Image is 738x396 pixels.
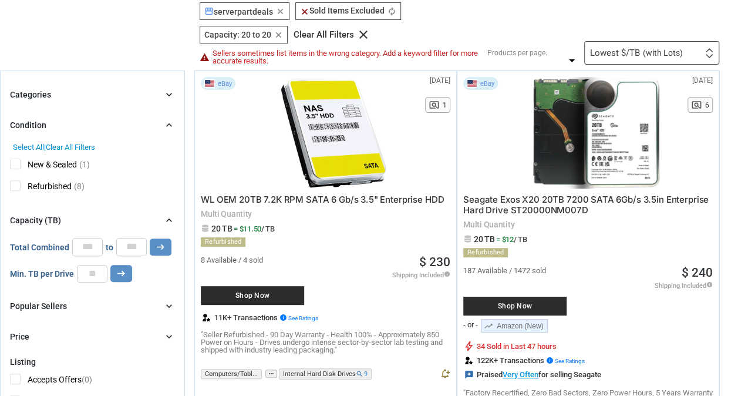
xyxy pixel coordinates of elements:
span: Seagate Exos X20 20TB 7200 SATA 6Gb/s 3.5in Enterprise Hard Drive ST20000NM007D [463,194,709,216]
span: Sold Items Excluded [300,6,385,15]
i: info [706,281,713,288]
span: See Ratings [555,358,585,364]
span: 34 Sold in Last 47 hours [477,343,557,350]
i: chevron_right [163,214,175,226]
div: Categories [10,89,51,100]
div: Price [10,331,29,343]
span: Refurbished [10,180,72,195]
div: Condition [10,119,46,131]
span: Shop Now [469,303,561,310]
a: trending_upAmazon (New) [481,319,548,333]
span: serverpartdeals [204,7,273,16]
i: arrow_right_alt [155,241,166,253]
span: 11K+ Transactions [214,314,318,321]
span: 9 [364,370,368,378]
i: chevron_right [163,119,175,131]
i: clear [356,28,370,42]
i: clear [274,31,283,39]
i: autorenew [387,7,396,16]
span: Computers/Tabl... [201,369,262,379]
span: Shop Now [207,292,298,299]
span: Select All [13,143,44,152]
i: info [444,271,450,277]
img: USA Flag [467,79,477,88]
span: 1 [443,102,447,109]
div: - or - [463,321,478,328]
span: Shipping Included [655,281,713,289]
span: (1) [79,160,90,169]
span: 8 Available / 4 sold [201,256,263,264]
div: Products per page: [487,49,547,56]
span: (8) [74,182,85,191]
span: 122K+ Transactions [477,357,585,364]
a: Shop Now [201,274,324,311]
i: info [546,357,554,364]
div: Refurbished [201,237,245,247]
div: Praised for selling Seagate [463,370,601,380]
button: arrow_right_alt [110,265,132,282]
span: trending_up [484,321,493,331]
div: Listing [10,357,175,367]
span: 6 [705,102,709,109]
span: eBay [218,80,232,87]
a: Shop Now [463,285,587,316]
i: storefront [204,6,214,16]
span: = $11.50 [234,224,275,233]
button: arrow_right_alt [150,239,171,256]
i: clear [276,7,285,16]
span: Accepts Offers [10,374,92,388]
span: [DATE] [692,77,713,84]
span: New & Sealed [10,159,77,173]
img: review.svg [465,357,473,364]
span: / TB [514,235,527,244]
a: $ 230 [419,256,450,269]
i: warning [200,52,210,62]
span: Min. TB per Drive [10,270,74,278]
i: chevron_right [163,300,175,312]
i: arrow_right_alt [116,268,127,279]
span: 187 Available / 1472 sold [463,267,546,274]
span: Total Combined [10,243,69,251]
span: (0) [82,375,92,384]
span: Multi Quantity [463,220,713,229]
i: bolt [463,340,475,352]
a: WL OEM 20TB 7.2K RPM SATA 6 Gb/s 3.5" Enterprise HDD [201,196,444,204]
button: notification_add [440,368,450,381]
i: reviews [464,370,474,380]
span: Shipping Included [392,271,450,278]
span: Multi Quantity [201,210,450,218]
i: info [279,314,287,321]
div: Lowest $/TB [590,49,683,58]
span: / TB [261,224,275,233]
span: Sellers sometimes list items in the wrong category. Add a keyword filter for more accurate results. [213,49,478,65]
img: USA Flag [204,79,215,88]
span: $ 240 [682,267,713,279]
span: Internal Hard Disk Drives [279,368,372,380]
a: Very Often [503,370,538,379]
i: clear [300,7,309,16]
span: See Ratings [288,315,318,321]
span: 20 TB [211,224,232,233]
img: review.svg [203,314,210,321]
span: pageview [429,99,440,110]
button: more_horiz [265,370,277,378]
span: 20 TB [474,234,495,244]
i: chevron_right [163,89,175,100]
span: eBay [480,80,494,87]
span: = $12 [496,235,527,244]
div: Popular Sellers [10,300,67,312]
i: search [356,370,363,378]
span: pageview [691,99,702,110]
span: to [106,243,113,251]
span: (with Lots) [643,49,683,57]
i: notification_add [440,368,450,379]
p: "Seller Refurbished - 90 Day Warranty - Health 100% - Approximately 850 Power on Hours - Drives u... [201,331,450,354]
i: chevron_right [163,331,175,343]
span: Clear All Filters [46,143,95,152]
div: | [13,143,172,152]
div: Capacity (TB) [10,214,61,226]
a: Seagate Exos X20 20TB 7200 SATA 6Gb/s 3.5in Enterprise Hard Drive ST20000NM007D [463,196,709,215]
div: Refurbished [463,248,508,257]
